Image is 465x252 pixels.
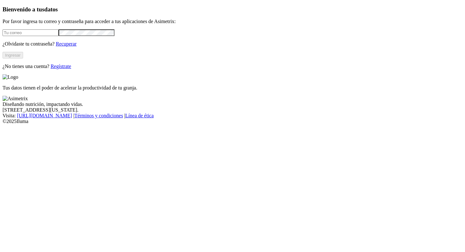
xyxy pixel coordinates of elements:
a: Recuperar [56,41,77,46]
img: Logo [3,74,18,80]
a: Línea de ética [125,113,154,118]
div: Visita : | | [3,113,462,119]
div: Diseñando nutrición, impactando vidas. [3,101,462,107]
p: Por favor ingresa tu correo y contraseña para acceder a tus aplicaciones de Asimetrix: [3,19,462,24]
img: Asimetrix [3,96,28,101]
button: Ingresar [3,52,23,58]
div: [STREET_ADDRESS][US_STATE]. [3,107,462,113]
span: datos [44,6,58,13]
a: Términos y condiciones [74,113,123,118]
p: ¿No tienes una cuenta? [3,64,462,69]
a: [URL][DOMAIN_NAME] [17,113,72,118]
p: Tus datos tienen el poder de acelerar la productividad de tu granja. [3,85,462,91]
div: © 2025 Iluma [3,119,462,124]
h3: Bienvenido a tus [3,6,462,13]
input: Tu correo [3,29,59,36]
a: Regístrate [51,64,71,69]
p: ¿Olvidaste tu contraseña? [3,41,462,47]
